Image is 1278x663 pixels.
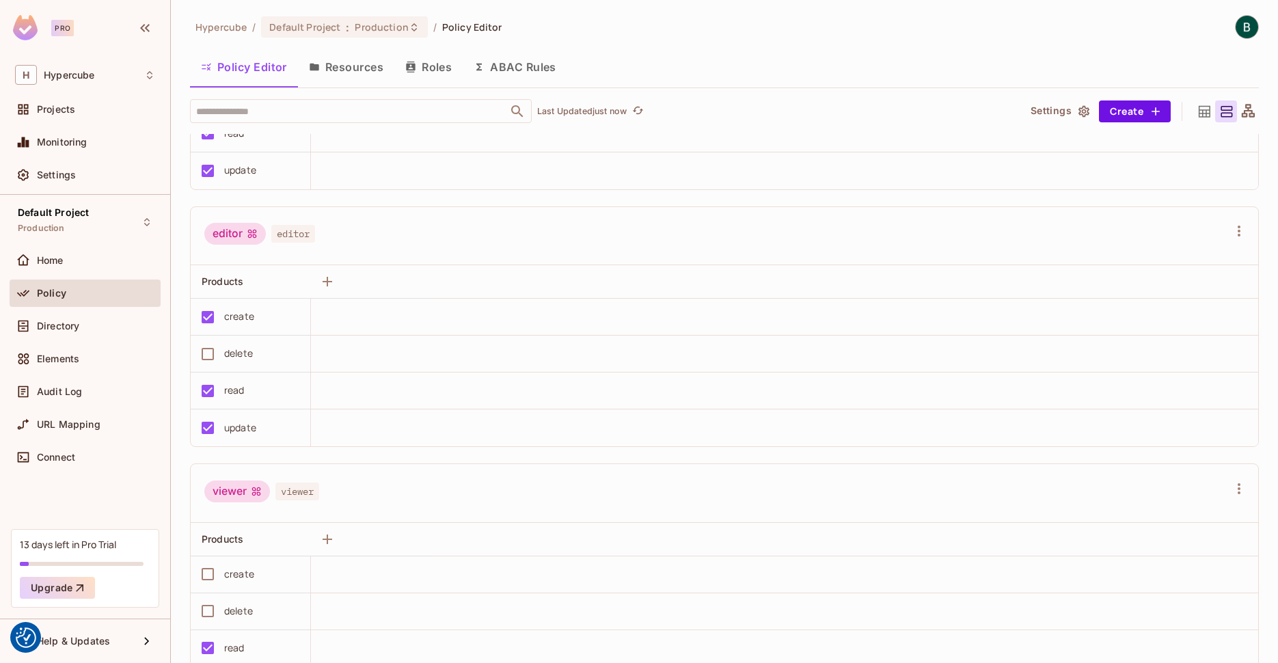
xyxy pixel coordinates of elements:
[1025,100,1093,122] button: Settings
[1236,16,1258,38] img: Bogdan Adam
[18,223,65,234] span: Production
[224,640,245,655] div: read
[224,346,253,361] div: delete
[224,604,253,619] div: delete
[537,106,627,117] p: Last Updated just now
[204,223,266,245] div: editor
[20,538,116,551] div: 13 days left in Pro Trial
[298,50,394,84] button: Resources
[37,255,64,266] span: Home
[37,386,82,397] span: Audit Log
[37,288,66,299] span: Policy
[463,50,567,84] button: ABAC Rules
[269,21,340,33] span: Default Project
[224,309,254,324] div: create
[632,105,644,118] span: refresh
[204,481,270,502] div: viewer
[252,21,256,33] li: /
[37,104,75,115] span: Projects
[394,50,463,84] button: Roles
[16,627,36,648] button: Consent Preferences
[433,21,437,33] li: /
[18,207,89,218] span: Default Project
[15,65,37,85] span: H
[37,353,79,364] span: Elements
[202,533,243,545] span: Products
[37,321,79,331] span: Directory
[44,70,94,81] span: Workspace: Hypercube
[629,103,646,120] button: refresh
[37,452,75,463] span: Connect
[224,383,245,398] div: read
[190,50,298,84] button: Policy Editor
[202,275,243,287] span: Products
[195,21,247,33] span: the active workspace
[16,627,36,648] img: Revisit consent button
[627,103,646,120] span: Click to refresh data
[442,21,502,33] span: Policy Editor
[20,577,95,599] button: Upgrade
[271,225,315,243] span: editor
[224,567,254,582] div: create
[355,21,408,33] span: Production
[51,20,74,36] div: Pro
[275,483,319,500] span: viewer
[1099,100,1171,122] button: Create
[37,636,110,647] span: Help & Updates
[37,170,76,180] span: Settings
[37,419,100,430] span: URL Mapping
[224,163,256,178] div: update
[345,22,350,33] span: :
[37,137,87,148] span: Monitoring
[508,102,527,121] button: Open
[224,420,256,435] div: update
[13,15,38,40] img: SReyMgAAAABJRU5ErkJggg==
